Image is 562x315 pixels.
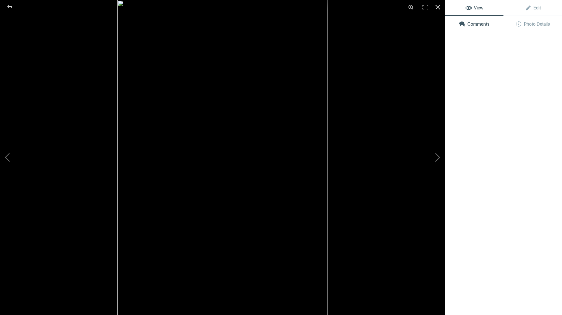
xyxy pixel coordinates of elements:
[515,21,550,27] span: Photo Details
[465,5,483,10] span: View
[445,16,503,32] a: Comments
[503,16,562,32] a: Photo Details
[396,101,445,214] button: Next (arrow right)
[459,21,489,27] span: Comments
[525,5,541,10] span: Edit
